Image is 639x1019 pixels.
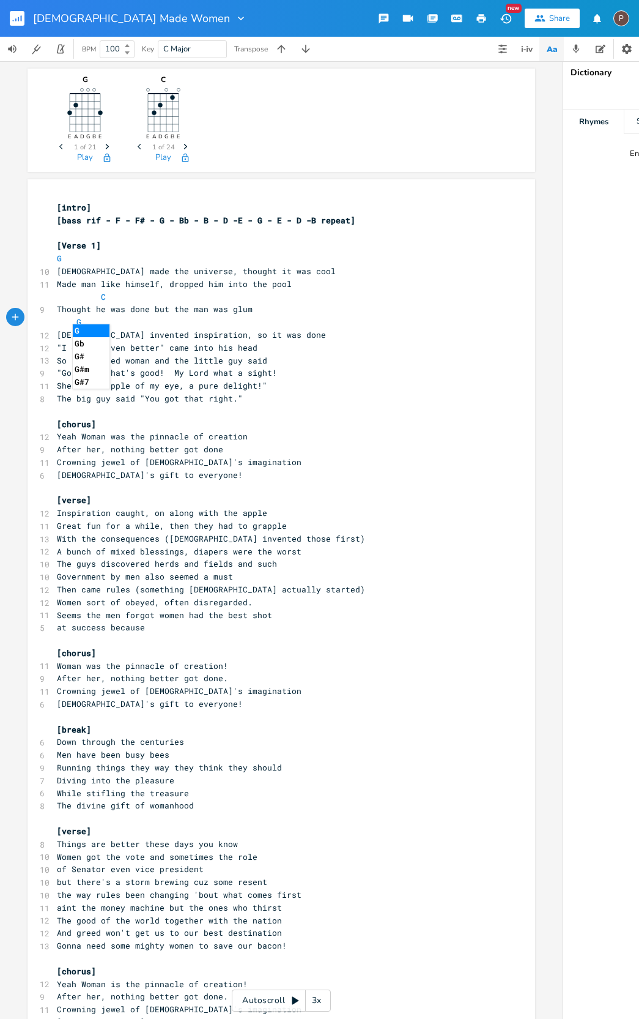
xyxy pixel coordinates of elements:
span: [chorus] [57,966,96,977]
span: [DEMOGRAPHIC_DATA] Made Women [33,13,230,24]
span: but there's a storm brewing cuz some resent [57,876,267,887]
span: [DEMOGRAPHIC_DATA]'s gift to everyone! [57,698,243,709]
text: D [158,133,163,140]
span: aint the money machine but the ones who thirst [57,902,282,913]
span: Woman was the pinnacle of creation! [57,660,228,671]
span: The divine gift of womanhood [57,800,194,811]
span: "I can do even better" came into his head [57,342,257,353]
span: Then came rules (something [DEMOGRAPHIC_DATA] actually started) [57,584,365,595]
span: Women sort of obeyed, often disregarded. [57,597,253,608]
span: [break] [57,724,91,735]
span: the way rules been changing 'bout what comes first [57,889,301,900]
span: Down through the centuries [57,736,184,747]
span: Thought he was done but the man was glum [57,304,253,315]
span: 1 of 24 [152,144,175,151]
span: Crowning jewel of [DEMOGRAPHIC_DATA]'s imagination [57,685,301,696]
span: Men have been busy bees [57,749,169,760]
div: Share [549,13,570,24]
span: The guys discovered herds and fields and such [57,558,277,569]
div: Key [142,45,154,53]
text: E [98,133,102,140]
span: [verse] [57,826,91,837]
text: E [68,133,71,140]
span: Made man like himself, dropped him into the pool [57,278,292,289]
span: After her, nothing better got done. [57,991,228,1002]
span: The good of the world together with the nation [57,915,282,926]
span: Crowning jewel of [DEMOGRAPHIC_DATA]'s imagination [57,457,301,468]
span: She's the apple of my eye, a pure delight!" [57,380,267,391]
span: Government by men also seemed a must [57,571,233,582]
li: G#m [73,363,109,376]
span: 1 of 21 [74,144,97,151]
span: Great fun for a while, then they had to grapple [57,520,287,531]
span: G [57,253,62,264]
text: G [86,133,90,140]
text: A [152,133,157,140]
text: D [80,133,84,140]
text: B [171,133,174,140]
span: With the consequences ([DEMOGRAPHIC_DATA] invented those first) [57,533,365,544]
span: [chorus] [57,419,96,430]
li: G#7 [73,376,109,389]
span: Things are better these days you know [57,838,238,849]
span: C Major [163,43,191,54]
span: Gonna need some mighty women to save our bacon! [57,940,287,951]
span: A bunch of mixed blessings, diapers were the worst [57,546,301,557]
span: Crowning jewel of [DEMOGRAPHIC_DATA]'s imagination [57,1004,301,1015]
span: of Senator even vice president [57,864,204,875]
div: Transpose [234,45,268,53]
span: [intro] [57,202,91,213]
span: [chorus] [57,648,96,659]
span: The big guy said "You got that right." [57,393,243,404]
button: Play [155,153,171,163]
button: Share [525,9,580,28]
li: G [73,324,109,337]
span: C [101,291,106,302]
span: [DEMOGRAPHIC_DATA]'s gift to everyone! [57,469,243,480]
span: Running things they way they think they should [57,762,282,773]
span: [DEMOGRAPHIC_DATA] made the universe, thought it was cool [57,266,336,277]
div: BPM [82,46,96,53]
text: E [177,133,180,140]
button: Play [77,153,93,163]
li: G# [73,350,109,363]
span: G [76,316,81,327]
span: at success because [57,622,145,633]
li: Gb [73,337,109,350]
span: Women got the vote and sometimes the role [57,851,257,862]
text: B [92,133,96,140]
text: E [146,133,149,140]
span: While stifling the treasure [57,788,189,799]
div: C [133,76,194,83]
span: [Verse 1] [57,240,101,251]
div: Autoscroll [232,990,331,1012]
span: Yeah Woman is the pinnacle of creation! [57,979,248,990]
div: Paul H [613,10,629,26]
span: Seems the men forgot women had the best shot [57,610,272,621]
div: 3x [306,990,328,1012]
span: After her, nothing better got done [57,444,223,455]
div: Rhymes [563,110,624,134]
span: Diving into the pleasure [57,775,174,786]
span: [bass rif - F - F# - G - Bb - B - D -E - G - E - D -B repeat] [57,215,355,226]
span: And greed won't get us to our best destination [57,927,282,938]
span: Yeah Woman was the pinnacle of creation [57,431,248,442]
button: New [493,7,518,29]
span: So he created woman and the little guy said [57,355,267,366]
span: Inspiration caught, on along with the apple [57,507,267,518]
span: After her, nothing better got done. [57,673,228,684]
text: A [74,133,78,140]
div: New [506,4,522,13]
span: [verse] [57,495,91,506]
span: [DEMOGRAPHIC_DATA] invented inspiration, so it was done [57,329,326,340]
div: G [54,76,116,83]
text: G [164,133,169,140]
button: P [613,4,629,32]
span: "God Damn that's good! My Lord what a sight! [57,367,277,378]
